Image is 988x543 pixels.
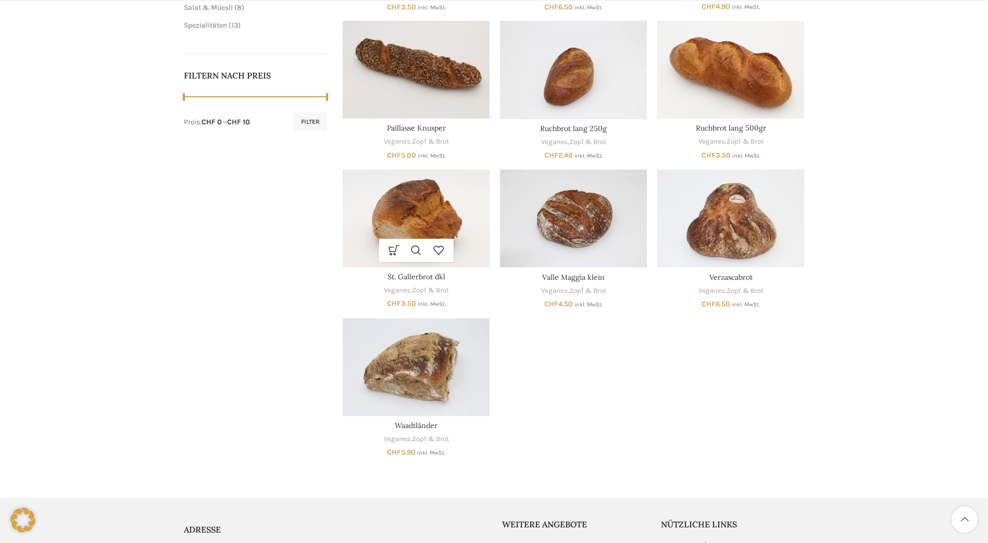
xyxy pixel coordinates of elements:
small: inkl. MwSt. [418,4,446,11]
a: Veganes [541,286,568,296]
small: inkl. MwSt. [418,301,446,307]
a: Veganes [384,434,410,444]
div: , [500,137,647,147]
small: inkl. MwSt. [732,301,760,308]
small: inkl. MwSt. [732,4,760,10]
a: Zopf & Brot [412,434,449,444]
div: Preis: — [184,117,250,127]
bdi: 6.50 [544,3,573,11]
button: Filter [294,112,327,131]
div: , [343,434,490,444]
a: Veganes [698,286,725,296]
a: Valle Maggia klein [542,273,605,282]
small: inkl. MwSt. [417,449,445,456]
span: CHF [544,3,558,11]
div: , [343,137,490,147]
a: Zopf & Brot [569,286,606,296]
a: Veganes [541,137,568,147]
span: CHF [702,151,716,160]
span: CHF [544,151,558,160]
a: In den Warenkorb legen: „St. Gallerbrot dkl“ [383,239,405,262]
a: Verzascabrot [709,273,753,282]
bdi: 3.50 [387,3,416,11]
small: inkl. MwSt. [732,152,760,159]
h5: Weitere Angebote [502,519,646,530]
span: CHF [387,448,401,457]
a: Veganes [384,286,410,295]
bdi: 2.40 [544,151,573,160]
small: inkl. MwSt. [418,152,446,159]
bdi: 4.50 [544,300,573,308]
a: Veganes [384,137,410,147]
a: Ruchbrot lang 250g [540,124,607,133]
a: Zopf & Brot [569,137,606,147]
small: inkl. MwSt. [574,4,603,11]
bdi: 5.90 [387,448,416,457]
span: CHF [387,299,401,308]
span: CHF 0 [202,118,222,126]
a: Scroll to top button [952,507,978,533]
div: , [657,286,804,296]
a: Verzascabrot [657,170,804,267]
a: Zopf & Brot [412,137,449,147]
a: Paillasse Knusper [343,21,490,119]
a: Paillasse Knusper [387,123,446,133]
span: CHF [702,2,716,11]
span: CHF [387,151,401,160]
div: , [500,286,647,296]
a: Ruchbrot lang 500gr [657,21,804,119]
small: inkl. MwSt. [574,152,603,159]
bdi: 4.90 [702,2,730,11]
bdi: 3.50 [702,151,731,160]
bdi: 6.50 [702,300,730,308]
a: Salat & Müesli [184,3,233,12]
bdi: 5.00 [387,151,416,160]
a: Valle Maggia klein [500,170,647,267]
a: Waadtländer [395,421,437,430]
a: Waadtländer [343,318,490,416]
span: 13 [231,21,238,30]
h5: Nützliche Links [661,519,805,530]
span: CHF [387,3,401,11]
span: ADRESSE [184,524,221,535]
small: inkl. MwSt. [574,301,603,308]
h5: Filtern nach Preis [184,70,328,81]
a: St. Gallerbrot dkl [387,272,445,281]
a: Zopf & Brot [412,286,449,295]
div: , [343,286,490,295]
span: 8 [237,3,242,12]
a: St. Gallerbrot dkl [343,170,490,267]
a: Veganes [698,137,725,147]
a: Zopf & Brot [727,286,764,296]
span: CHF [702,300,716,308]
a: Zopf & Brot [727,137,764,147]
div: , [657,137,804,147]
span: CHF [544,300,558,308]
a: Ruchbrot lang 500gr [696,123,766,133]
span: CHF 10 [227,118,250,126]
a: Ruchbrot lang 250g [500,21,647,119]
a: Schnellansicht [405,239,428,262]
bdi: 3.50 [387,299,416,308]
a: Spezialitäten [184,21,227,30]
